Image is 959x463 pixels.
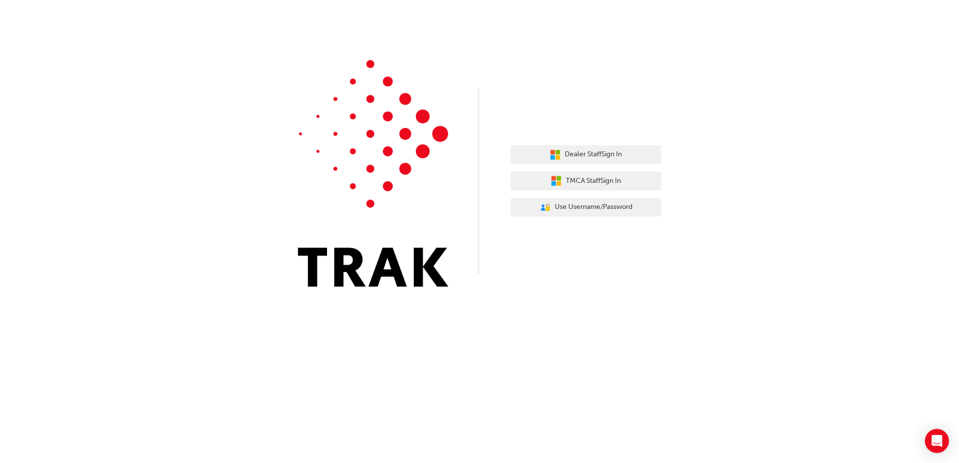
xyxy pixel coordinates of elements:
[925,429,949,453] div: Open Intercom Messenger
[566,175,621,187] span: TMCA Staff Sign In
[555,201,632,213] span: Use Username/Password
[565,149,622,160] span: Dealer Staff Sign In
[511,145,661,164] button: Dealer StaffSign In
[511,198,661,217] button: Use Username/Password
[511,171,661,190] button: TMCA StaffSign In
[298,60,448,287] img: Trak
